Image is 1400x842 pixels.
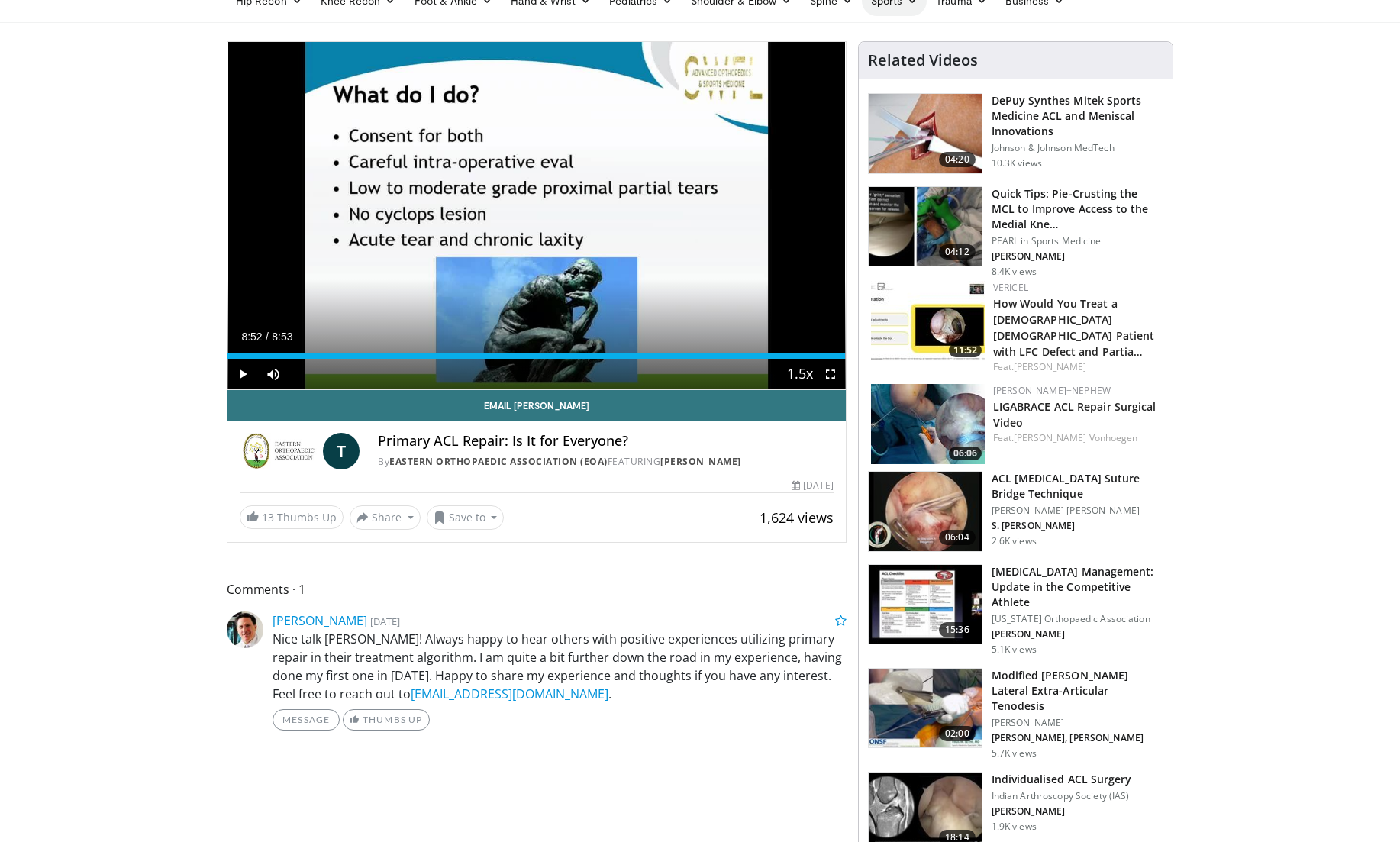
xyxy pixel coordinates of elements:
h3: DePuy Synthes Mitek Sports Medicine ACL and Meniscal Innovations [992,93,1163,139]
p: Indian Arthroscopy Society (IAS) [992,790,1132,802]
button: Mute [258,359,289,389]
p: [PERSON_NAME] [992,250,1163,263]
p: [PERSON_NAME] [992,628,1163,640]
p: 2.6K views [992,535,1037,547]
img: acf1b9d9-e53c-42c8-8219-9c60b3b41c71.150x105_q85_crop-smart_upscale.jpg [869,94,982,173]
h3: ACL [MEDICAL_DATA] Suture Bridge Technique [992,471,1163,502]
a: Message [273,709,340,731]
h3: Modified [PERSON_NAME] Lateral Extra-Articular Tenodesis [992,668,1163,714]
span: 06:06 [949,447,982,460]
a: Thumbs Up [343,709,429,731]
a: [PERSON_NAME] [273,612,367,629]
button: Fullscreen [815,359,846,389]
span: 15:36 [939,622,976,637]
p: Johnson & Johnson MedTech [992,142,1163,154]
span: 11:52 [949,344,982,357]
small: [DATE] [370,615,400,628]
span: 8:52 [241,331,262,343]
h4: Related Videos [868,51,978,69]
video-js: Video Player [227,42,846,390]
img: f92306eb-e07c-405a-80a9-9492fd26bd64.150x105_q85_crop-smart_upscale.jpg [869,187,982,266]
button: Share [350,505,421,530]
a: 04:12 Quick Tips: Pie-Crusting the MCL to Improve Access to the Medial Kne… PEARL in Sports Medic... [868,186,1163,278]
p: [US_STATE] Orthopaedic Association [992,613,1163,625]
p: 10.3K views [992,157,1042,169]
span: 04:20 [939,152,976,167]
span: 06:04 [939,530,976,545]
div: Feat. [993,360,1160,374]
a: [PERSON_NAME] [660,455,741,468]
p: 5.7K views [992,747,1037,760]
img: 72c920d8-f8b1-4090-b361-d7a7db0683b5.150x105_q85_crop-smart_upscale.jpg [869,669,982,748]
h3: [MEDICAL_DATA] Management: Update in the Competitive Athlete [992,564,1163,610]
h3: Quick Tips: Pie-Crusting the MCL to Improve Access to the Medial Kne… [992,186,1163,232]
img: 4677d53b-3fb6-4d41-b6b0-36edaa8048fb.150x105_q85_crop-smart_upscale.jpg [871,384,985,464]
button: Play [227,359,258,389]
a: How Would You Treat a [DEMOGRAPHIC_DATA] [DEMOGRAPHIC_DATA] Patient with LFC Defect and Partia… [993,296,1155,359]
a: 02:00 Modified [PERSON_NAME] Lateral Extra-Articular Tenodesis [PERSON_NAME] [PERSON_NAME], [PERS... [868,668,1163,760]
p: Nice talk [PERSON_NAME]! Always happy to hear others with positive experiences utilizing primary ... [273,630,847,703]
div: Progress Bar [227,353,846,359]
a: 11:52 [871,281,985,361]
a: [EMAIL_ADDRESS][DOMAIN_NAME] [411,686,608,702]
a: Email [PERSON_NAME] [227,390,846,421]
div: By FEATURING [378,455,834,469]
p: 5.1K views [992,644,1037,656]
span: 8:53 [272,331,292,343]
a: Vericel [993,281,1028,294]
a: [PERSON_NAME] Vonhoegen [1014,431,1137,444]
h4: Primary ACL Repair: Is It for Everyone? [378,433,834,450]
div: Feat. [993,431,1160,445]
span: 02:00 [939,726,976,741]
a: [PERSON_NAME]+Nephew [993,384,1111,397]
img: Eastern Orthopaedic Association (EOA) [240,433,317,469]
img: 96c4158f-fd48-4bc2-8582-bbc5b241b729.150x105_q85_crop-smart_upscale.jpg [869,565,982,644]
div: [DATE] [792,479,833,492]
span: 13 [262,510,274,524]
h3: Individualised ACL Surgery [992,772,1132,787]
button: Save to [427,505,505,530]
p: PEARL in Sports Medicine [992,235,1163,247]
a: Eastern Orthopaedic Association (EOA) [389,455,608,468]
a: 06:06 [871,384,985,464]
p: 1.9K views [992,821,1037,833]
img: Avatar [227,611,263,648]
p: [PERSON_NAME] [992,805,1132,818]
span: Comments 1 [227,579,847,599]
a: 06:04 ACL [MEDICAL_DATA] Suture Bridge Technique [PERSON_NAME] [PERSON_NAME] S. [PERSON_NAME] 2.6... [868,471,1163,552]
button: Playback Rate [785,359,815,389]
span: 04:12 [939,244,976,260]
span: 1,624 views [760,508,834,527]
a: T [323,433,360,469]
a: 15:36 [MEDICAL_DATA] Management: Update in the Competitive Athlete [US_STATE] Orthopaedic Associa... [868,564,1163,656]
p: [PERSON_NAME] [992,717,1163,729]
a: [PERSON_NAME] [1014,360,1086,373]
img: a7eb10af-ea1a-4953-96ed-be26607eeb4f.150x105_q85_crop-smart_upscale.jpg [869,472,982,551]
p: S. [PERSON_NAME] [992,520,1163,532]
span: / [266,331,269,343]
p: [PERSON_NAME] [PERSON_NAME] [992,505,1163,517]
p: 8.4K views [992,266,1037,278]
a: LIGABRACE ACL Repair Surgical Video [993,399,1156,430]
img: 62f325f7-467e-4e39-9fa8-a2cb7d050ecd.150x105_q85_crop-smart_upscale.jpg [871,281,985,361]
p: [PERSON_NAME], [PERSON_NAME] [992,732,1163,744]
a: 04:20 DePuy Synthes Mitek Sports Medicine ACL and Meniscal Innovations Johnson & Johnson MedTech ... [868,93,1163,174]
a: 13 Thumbs Up [240,505,344,529]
